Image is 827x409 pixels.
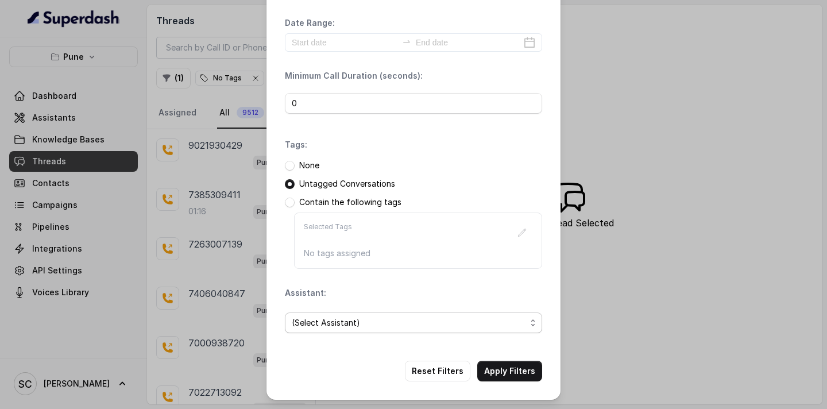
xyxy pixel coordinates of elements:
[285,17,335,29] p: Date Range:
[292,316,526,330] span: (Select Assistant)
[299,178,395,190] p: Untagged Conversations
[304,248,532,259] p: No tags assigned
[304,222,352,243] p: Selected Tags
[299,160,319,171] p: None
[477,361,542,381] button: Apply Filters
[292,36,397,49] input: Start date
[285,312,542,333] button: (Select Assistant)
[285,70,423,82] p: Minimum Call Duration (seconds):
[285,139,307,151] p: Tags:
[299,196,401,208] p: Contain the following tags
[285,287,326,299] p: Assistant:
[402,37,411,46] span: to
[402,37,411,46] span: swap-right
[405,361,470,381] button: Reset Filters
[416,36,521,49] input: End date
